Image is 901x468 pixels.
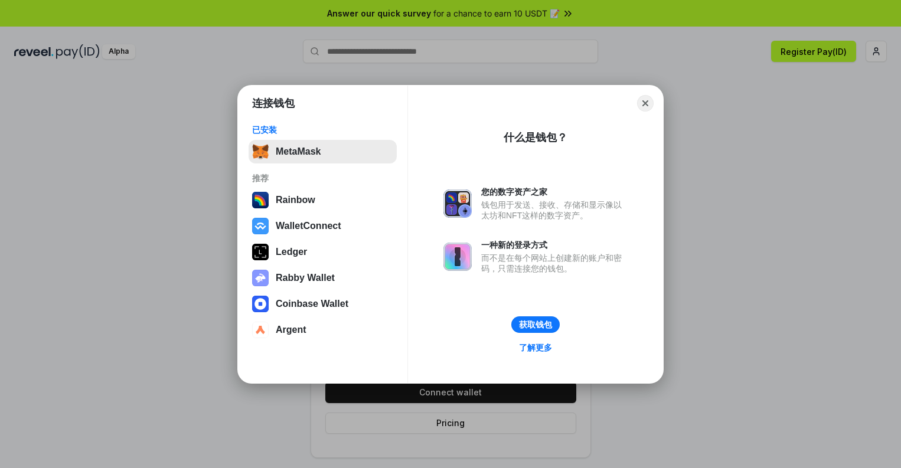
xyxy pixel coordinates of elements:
a: 了解更多 [512,340,559,355]
img: svg+xml,%3Csvg%20xmlns%3D%22http%3A%2F%2Fwww.w3.org%2F2000%2Fsvg%22%20fill%3D%22none%22%20viewBox... [443,243,472,271]
button: 获取钱包 [511,316,560,333]
h1: 连接钱包 [252,96,295,110]
img: svg+xml,%3Csvg%20xmlns%3D%22http%3A%2F%2Fwww.w3.org%2F2000%2Fsvg%22%20fill%3D%22none%22%20viewBox... [252,270,269,286]
button: MetaMask [249,140,397,163]
div: 了解更多 [519,342,552,353]
button: Ledger [249,240,397,264]
button: Close [637,95,654,112]
div: 推荐 [252,173,393,184]
div: Rabby Wallet [276,273,335,283]
div: Ledger [276,247,307,257]
button: Coinbase Wallet [249,292,397,316]
img: svg+xml,%3Csvg%20width%3D%22120%22%20height%3D%22120%22%20viewBox%3D%220%200%20120%20120%22%20fil... [252,192,269,208]
div: MetaMask [276,146,321,157]
img: svg+xml,%3Csvg%20fill%3D%22none%22%20height%3D%2233%22%20viewBox%3D%220%200%2035%2033%22%20width%... [252,143,269,160]
img: svg+xml,%3Csvg%20xmlns%3D%22http%3A%2F%2Fwww.w3.org%2F2000%2Fsvg%22%20fill%3D%22none%22%20viewBox... [443,189,472,218]
div: WalletConnect [276,221,341,231]
div: 您的数字资产之家 [481,186,628,197]
button: WalletConnect [249,214,397,238]
div: 已安装 [252,125,393,135]
div: 什么是钱包？ [504,130,567,145]
img: svg+xml,%3Csvg%20xmlns%3D%22http%3A%2F%2Fwww.w3.org%2F2000%2Fsvg%22%20width%3D%2228%22%20height%3... [252,244,269,260]
button: Argent [249,318,397,342]
div: 一种新的登录方式 [481,240,628,250]
div: Coinbase Wallet [276,299,348,309]
div: Rainbow [276,195,315,205]
div: 获取钱包 [519,319,552,330]
div: 而不是在每个网站上创建新的账户和密码，只需连接您的钱包。 [481,253,628,274]
img: svg+xml,%3Csvg%20width%3D%2228%22%20height%3D%2228%22%20viewBox%3D%220%200%2028%2028%22%20fill%3D... [252,296,269,312]
div: Argent [276,325,306,335]
button: Rainbow [249,188,397,212]
img: svg+xml,%3Csvg%20width%3D%2228%22%20height%3D%2228%22%20viewBox%3D%220%200%2028%2028%22%20fill%3D... [252,218,269,234]
button: Rabby Wallet [249,266,397,290]
img: svg+xml,%3Csvg%20width%3D%2228%22%20height%3D%2228%22%20viewBox%3D%220%200%2028%2028%22%20fill%3D... [252,322,269,338]
div: 钱包用于发送、接收、存储和显示像以太坊和NFT这样的数字资产。 [481,199,628,221]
